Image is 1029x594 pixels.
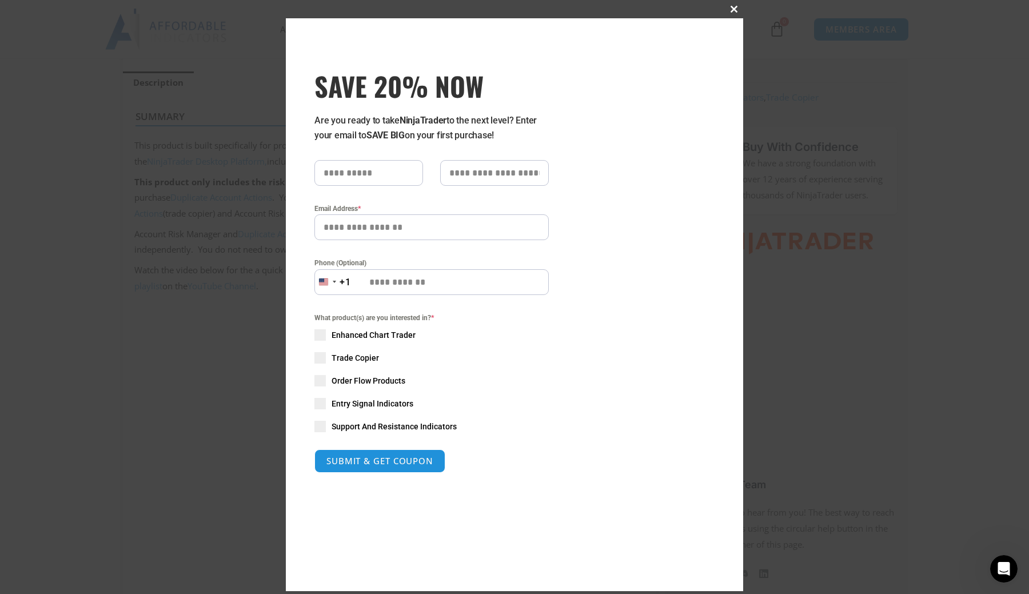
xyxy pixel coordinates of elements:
[332,329,416,341] span: Enhanced Chart Trader
[314,203,549,214] label: Email Address
[332,421,457,432] span: Support And Resistance Indicators
[314,269,351,295] button: Selected country
[314,329,549,341] label: Enhanced Chart Trader
[332,375,405,386] span: Order Flow Products
[314,375,549,386] label: Order Flow Products
[366,130,405,141] strong: SAVE BIG
[990,555,1018,583] iframe: Intercom live chat
[332,398,413,409] span: Entry Signal Indicators
[314,352,549,364] label: Trade Copier
[314,113,549,143] p: Are you ready to take to the next level? Enter your email to on your first purchase!
[340,275,351,290] div: +1
[400,115,446,126] strong: NinjaTrader
[314,70,549,102] span: SAVE 20% NOW
[332,352,379,364] span: Trade Copier
[314,398,549,409] label: Entry Signal Indicators
[314,257,549,269] label: Phone (Optional)
[314,312,549,324] span: What product(s) are you interested in?
[314,449,445,473] button: SUBMIT & GET COUPON
[314,421,549,432] label: Support And Resistance Indicators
